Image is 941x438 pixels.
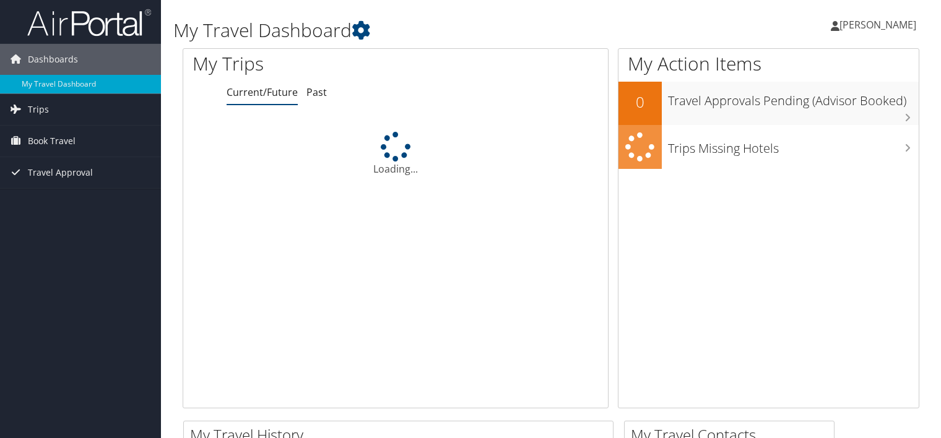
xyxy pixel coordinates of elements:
span: Dashboards [28,44,78,75]
div: Loading... [183,132,608,176]
h1: My Action Items [618,51,919,77]
span: [PERSON_NAME] [839,18,916,32]
h3: Trips Missing Hotels [668,134,919,157]
a: 0Travel Approvals Pending (Advisor Booked) [618,82,919,125]
span: Travel Approval [28,157,93,188]
span: Book Travel [28,126,76,157]
h3: Travel Approvals Pending (Advisor Booked) [668,86,919,109]
h2: 0 [618,92,662,113]
a: Current/Future [227,85,298,99]
h1: My Travel Dashboard [173,17,677,43]
h1: My Trips [193,51,422,77]
img: airportal-logo.png [27,8,151,37]
a: Trips Missing Hotels [618,125,919,169]
span: Trips [28,94,49,125]
a: Past [306,85,327,99]
a: [PERSON_NAME] [831,6,929,43]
